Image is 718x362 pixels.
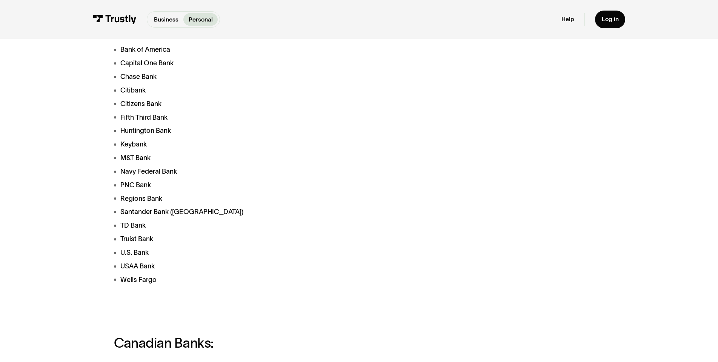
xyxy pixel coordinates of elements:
[114,153,430,163] li: M&T Bank
[114,58,430,68] li: Capital One Bank
[114,234,430,244] li: Truist Bank
[114,275,430,285] li: Wells Fargo
[114,180,430,190] li: PNC Bank
[114,194,430,204] li: Regions Bank
[93,15,137,24] img: Trustly Logo
[595,11,626,28] a: Log in
[114,261,430,271] li: USAA Bank
[114,112,430,123] li: Fifth Third Bank
[114,336,430,350] h3: Canadian Banks:
[114,166,430,177] li: Navy Federal Bank
[189,15,213,24] p: Personal
[114,126,430,136] li: Huntington Bank
[149,13,183,25] a: Business
[114,72,430,82] li: Chase Bank
[561,15,574,23] a: Help
[183,13,218,25] a: Personal
[114,139,430,149] li: Keybank
[602,15,619,23] div: Log in
[114,99,430,109] li: Citizens Bank
[114,85,430,96] li: Citibank
[114,220,430,231] li: TD Bank
[154,15,178,24] p: Business
[114,248,430,258] li: U.S. Bank
[114,207,430,217] li: Santander Bank ([GEOGRAPHIC_DATA])
[114,45,430,55] li: Bank of America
